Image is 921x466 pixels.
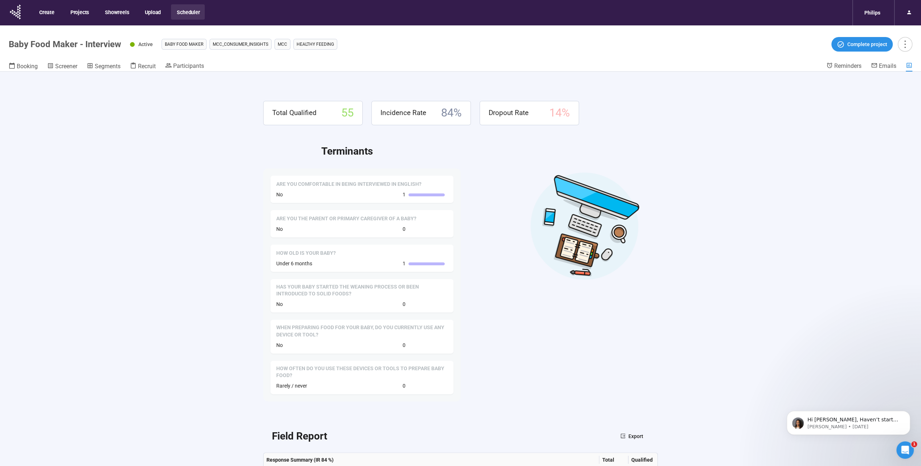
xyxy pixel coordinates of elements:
[831,37,893,52] button: Complete project
[276,383,307,389] span: Rarely / never
[341,104,354,122] span: 55
[847,40,887,48] span: Complete project
[213,41,268,48] span: MCC_CONSUMER_INSIGHTS
[278,41,287,48] span: MCC
[871,62,896,71] a: Emails
[33,4,60,20] button: Create
[165,62,204,71] a: Participants
[834,62,861,69] span: Reminders
[403,300,406,308] span: 0
[276,365,448,379] span: How often do you use these devices or tools to prepare baby food?
[87,62,121,71] a: Segments
[139,4,166,20] button: Upload
[900,39,910,49] span: more
[138,41,153,47] span: Active
[276,342,283,348] span: No
[99,4,134,20] button: Showreels
[47,62,77,71] a: Screener
[276,215,416,222] span: Are you the parent or primary caregiver of a baby?
[276,301,283,307] span: No
[615,430,649,442] button: exportExport
[9,39,121,49] h1: Baby Food Maker - Interview
[276,261,312,266] span: Under 6 months
[130,62,156,71] a: Recruit
[321,143,658,159] h2: Terminants
[898,37,912,52] button: more
[138,63,156,70] span: Recruit
[55,63,77,70] span: Screener
[17,63,38,70] span: Booking
[549,104,570,122] span: 14 %
[165,41,203,48] span: Baby food maker
[380,107,426,118] span: Incidence Rate
[620,433,625,438] span: export
[276,250,336,257] span: How old is your baby?
[911,441,917,447] span: 1
[776,396,921,446] iframe: Intercom notifications message
[403,259,406,267] span: 1
[441,104,462,122] span: 84 %
[95,63,121,70] span: Segments
[276,192,283,197] span: No
[403,341,406,349] span: 0
[826,62,861,71] a: Reminders
[489,107,529,118] span: Dropout Rate
[276,324,448,338] span: When preparing food for your baby, do you currently use any device or tool?
[276,226,283,232] span: No
[173,62,204,69] span: Participants
[9,62,38,71] a: Booking
[276,181,421,188] span: Are you comfortable in being interviewed in English?
[879,62,896,69] span: Emails
[896,441,914,459] iframe: Intercom live chat
[272,107,317,118] span: Total Qualified
[272,428,327,444] h2: Field Report
[403,382,406,390] span: 0
[403,225,406,233] span: 0
[530,171,640,281] img: Desktop work notes
[860,6,885,20] div: Philips
[171,4,205,20] button: Scheduler
[297,41,334,48] span: Healthy feeding
[403,191,406,199] span: 1
[65,4,94,20] button: Projects
[276,283,448,298] span: Has your baby started the weaning process or been introduced to solid foods?
[628,432,643,440] span: Export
